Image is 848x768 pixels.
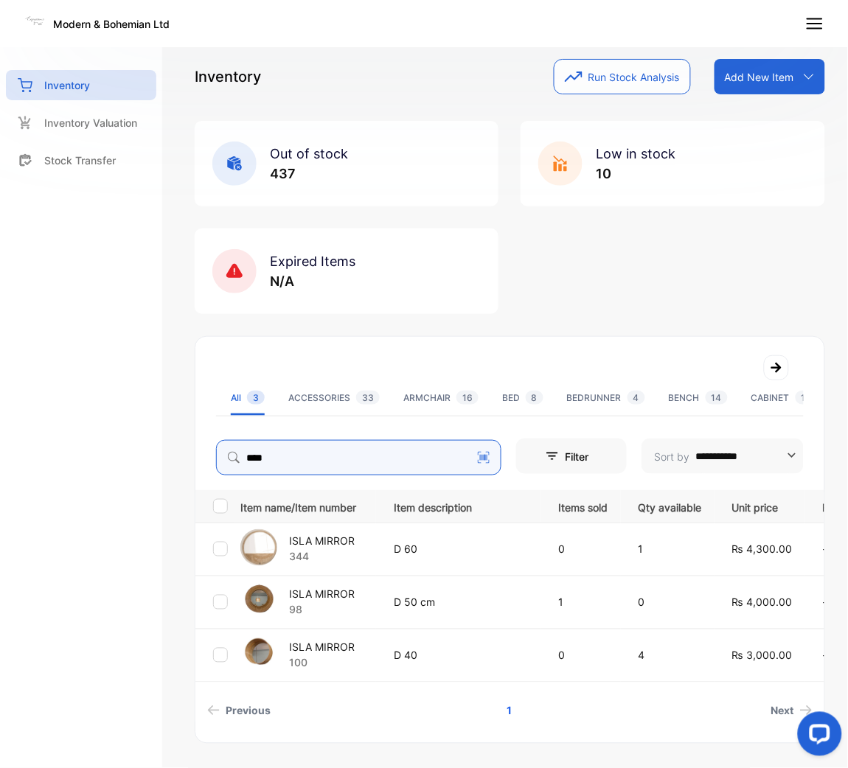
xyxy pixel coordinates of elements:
[24,10,46,32] img: Logo
[732,649,793,662] span: ₨ 3,000.00
[559,497,608,515] p: Items sold
[289,587,355,602] p: ISLA MIRROR
[725,69,794,85] p: Add New Item
[502,391,543,405] div: BED
[732,497,793,515] p: Unit price
[706,391,728,405] span: 14
[356,391,380,405] span: 33
[394,595,529,610] p: D 50 cm
[554,59,691,94] button: Run Stock Analysis
[559,595,608,610] p: 1
[6,108,156,138] a: Inventory Valuation
[289,602,355,618] p: 98
[559,648,608,663] p: 0
[195,697,824,725] ul: Pagination
[240,497,375,515] p: Item name/Item number
[655,449,690,464] p: Sort by
[247,391,265,405] span: 3
[456,391,479,405] span: 16
[628,391,645,405] span: 4
[289,549,355,565] p: 344
[270,254,355,269] span: Expired Items
[639,648,702,663] p: 4
[195,66,261,88] p: Inventory
[53,16,170,32] p: Modern & Bohemian Ltd
[240,529,277,566] img: item
[289,655,355,671] p: 100
[270,271,355,291] p: N/A
[289,534,355,549] p: ISLA MIRROR
[270,146,348,161] span: Out of stock
[6,145,156,175] a: Stock Transfer
[751,391,817,405] div: CABINET
[44,115,137,130] p: Inventory Valuation
[289,640,355,655] p: ISLA MIRROR
[596,146,675,161] span: Low in stock
[567,391,645,405] div: BEDRUNNER
[231,391,265,405] div: All
[44,77,90,93] p: Inventory
[639,595,702,610] p: 0
[732,543,793,556] span: ₨ 4,300.00
[642,439,804,474] button: Sort by
[394,497,529,515] p: Item description
[288,391,380,405] div: ACCESSORIES
[596,164,675,184] p: 10
[240,635,277,672] img: item
[394,542,529,557] p: D 60
[526,391,543,405] span: 8
[669,391,728,405] div: BENCH
[240,582,277,619] img: item
[490,697,530,725] a: Page 1 is your current page
[639,542,702,557] p: 1
[201,697,277,725] a: Previous page
[394,648,529,663] p: D 40
[559,542,608,557] p: 0
[403,391,479,405] div: ARMCHAIR
[226,703,271,719] span: Previous
[771,703,794,719] span: Next
[6,70,156,100] a: Inventory
[44,153,116,168] p: Stock Transfer
[639,497,702,515] p: Qty available
[786,706,848,768] iframe: LiveChat chat widget
[270,164,348,184] p: 437
[796,391,817,405] span: 17
[765,697,819,725] a: Next page
[732,596,793,609] span: ₨ 4,000.00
